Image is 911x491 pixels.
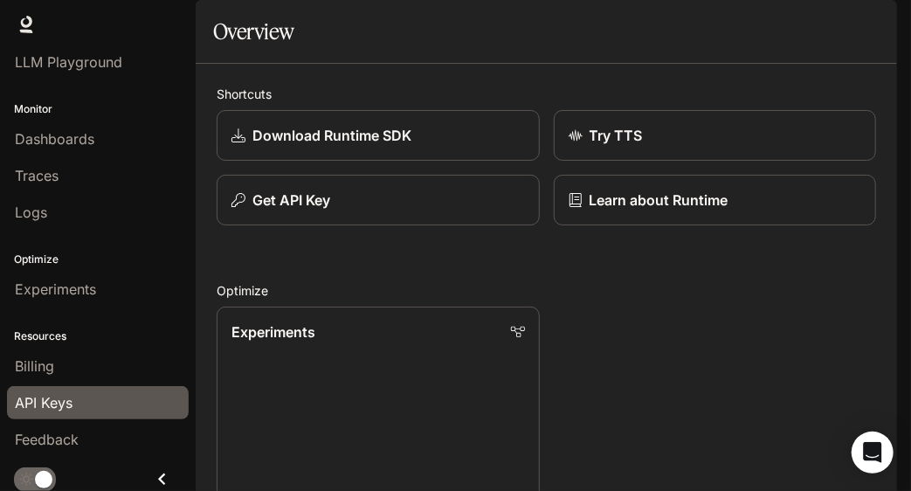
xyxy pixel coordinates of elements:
[217,110,540,161] a: Download Runtime SDK
[252,190,330,211] p: Get API Key
[554,110,877,161] a: Try TTS
[231,322,315,342] p: Experiments
[217,85,876,103] h2: Shortcuts
[852,432,894,474] div: Open Intercom Messenger
[590,125,643,146] p: Try TTS
[590,190,728,211] p: Learn about Runtime
[213,14,294,49] h1: Overview
[252,125,411,146] p: Download Runtime SDK
[217,281,876,300] h2: Optimize
[554,175,877,225] a: Learn about Runtime
[217,175,540,225] button: Get API Key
